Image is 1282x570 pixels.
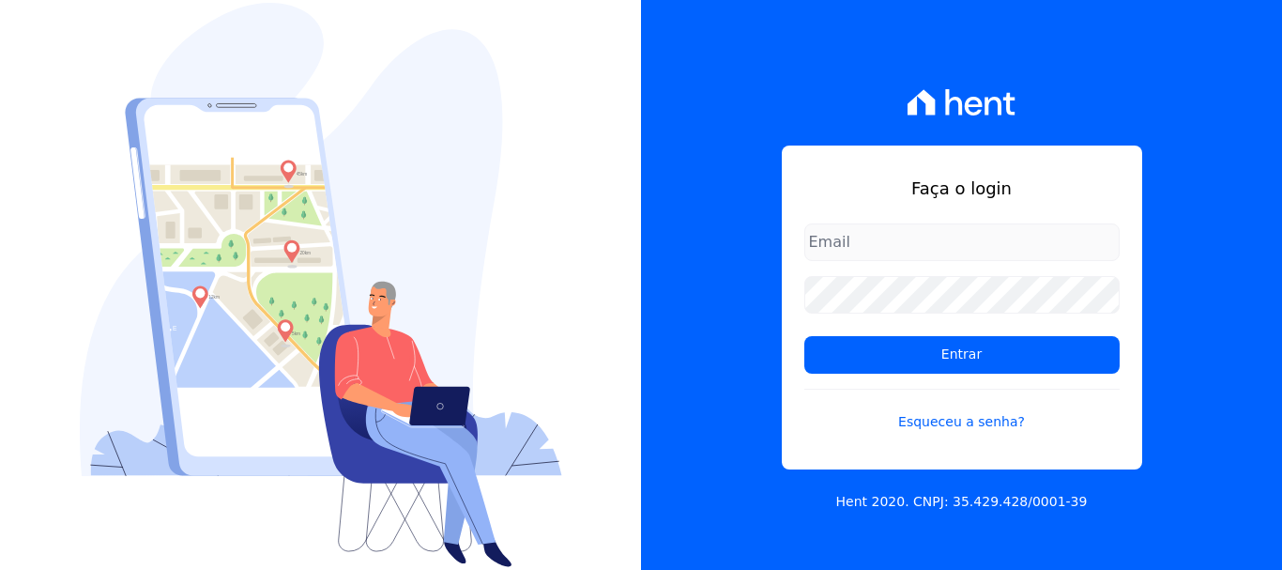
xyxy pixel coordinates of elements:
[80,3,562,567] img: Login
[804,389,1120,432] a: Esqueceu a senha?
[804,176,1120,201] h1: Faça o login
[836,492,1088,512] p: Hent 2020. CNPJ: 35.429.428/0001-39
[804,336,1120,374] input: Entrar
[804,223,1120,261] input: Email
